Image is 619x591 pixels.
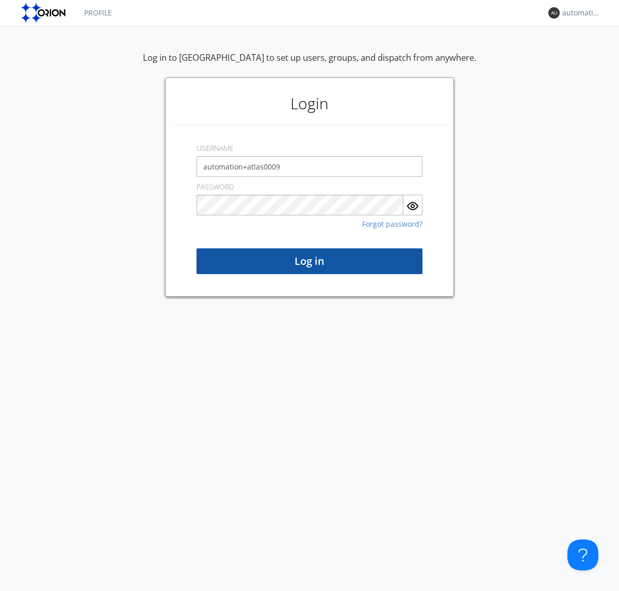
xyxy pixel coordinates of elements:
iframe: Toggle Customer Support [567,539,598,570]
div: Log in to [GEOGRAPHIC_DATA] to set up users, groups, and dispatch from anywhere. [143,52,476,77]
label: USERNAME [197,143,234,154]
button: Log in [197,248,422,274]
label: PASSWORD [197,182,234,192]
img: eye.svg [406,200,419,212]
div: automation+atlas0009 [562,8,601,18]
img: orion-labs-logo.svg [21,3,69,23]
h1: Login [171,83,448,124]
a: Forgot password? [362,221,422,228]
button: Show Password [403,195,422,215]
input: Password [197,195,403,215]
img: 373638.png [548,7,560,19]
